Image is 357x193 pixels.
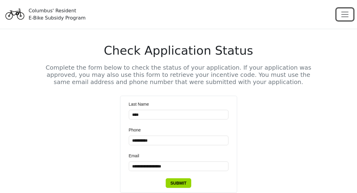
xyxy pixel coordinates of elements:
[129,161,228,171] input: Email
[129,101,153,107] label: Last Name
[129,110,228,119] input: Last Name
[129,136,228,145] input: Phone
[337,8,353,20] button: Toggle navigation
[4,4,26,25] img: Program logo
[42,64,316,86] h5: Complete the form below to check the status of your application. If your application was approved...
[129,127,145,133] label: Phone
[29,7,86,22] div: Columbus' Resident E-Bike Subsidy Program
[171,180,187,186] span: Submit
[166,178,192,188] button: Submit
[4,11,86,18] a: Columbus' ResidentE-Bike Subsidy Program
[129,152,144,159] label: Email
[42,44,316,58] h1: Check Application Status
